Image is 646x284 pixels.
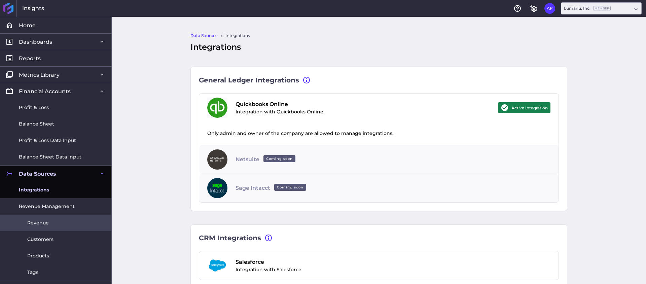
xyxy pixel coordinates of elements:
span: Metrics Library [19,71,60,78]
span: Revenue Management [19,203,75,210]
button: General Settings [528,3,539,14]
span: Sage Intacct [236,184,309,192]
div: Active Integration [498,102,550,113]
span: Salesforce [236,258,301,266]
div: Integration with Quickbooks Online. [236,100,324,115]
button: Help [512,3,523,14]
div: Lumanu, Inc. [564,5,611,11]
span: Products [27,252,49,259]
span: Integrations [19,186,49,193]
span: Reports [19,55,41,62]
button: User Menu [544,3,555,14]
ins: Coming soon [263,155,295,162]
span: Customers [27,236,53,243]
span: Dashboards [19,38,52,45]
span: Quickbooks Online [236,100,324,108]
a: Data Sources [190,33,217,39]
ins: Member [593,6,611,10]
ins: Coming soon [274,184,306,191]
a: Integrations [225,33,250,39]
span: Balance Sheet [19,120,54,128]
span: Profit & Loss Data Input [19,137,76,144]
span: Tags [27,269,38,276]
div: Integration with Salesforce [236,258,301,273]
div: Only admin and owner of the company are allowed to manage integrations. [199,122,559,145]
span: Home [19,22,36,29]
div: Dropdown select [561,2,642,14]
span: Balance Sheet Data Input [19,153,81,161]
span: Profit & Loss [19,104,49,111]
span: Revenue [27,219,49,226]
span: Netsuite [236,155,298,164]
div: CRM Integrations [199,233,559,243]
div: General Ledger Integrations [199,75,559,85]
div: Integrations [190,41,567,53]
span: Financial Accounts [19,88,71,95]
span: Data Sources [19,170,56,177]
